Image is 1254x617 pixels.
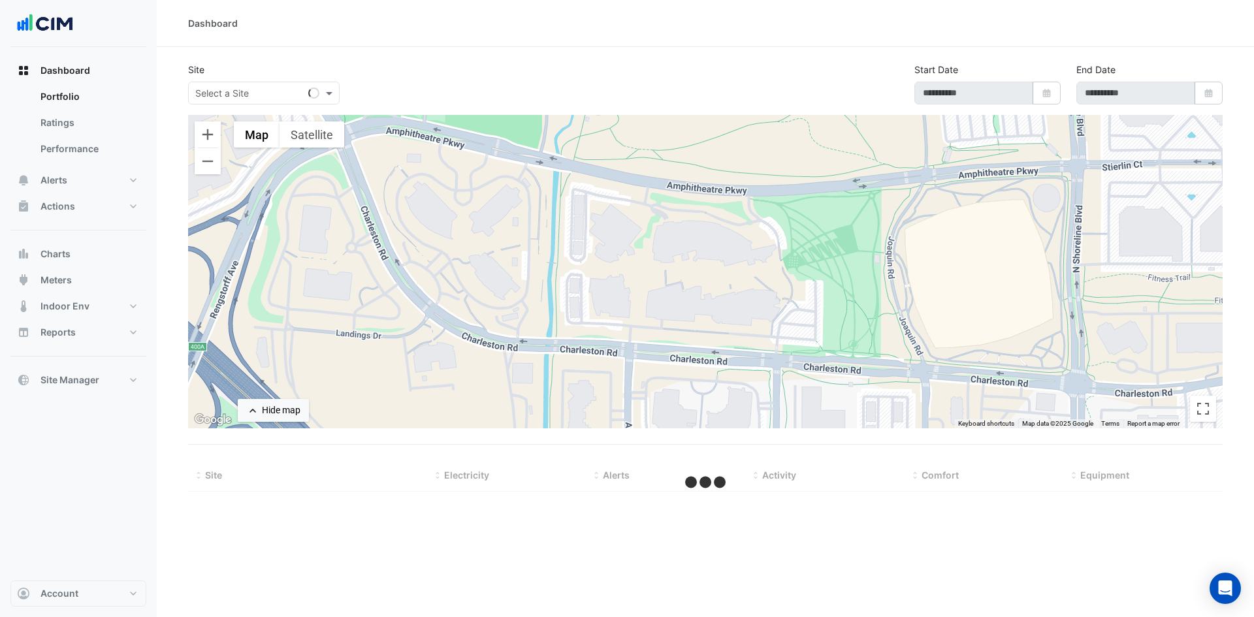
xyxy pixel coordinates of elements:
[280,121,344,148] button: Show satellite imagery
[30,110,146,136] a: Ratings
[205,469,222,481] span: Site
[10,319,146,345] button: Reports
[17,326,30,339] app-icon: Reports
[10,241,146,267] button: Charts
[762,469,796,481] span: Activity
[922,469,959,481] span: Comfort
[40,64,90,77] span: Dashboard
[10,580,146,607] button: Account
[188,63,204,76] label: Site
[195,121,221,148] button: Zoom in
[1190,396,1216,422] button: Toggle fullscreen view
[10,293,146,319] button: Indoor Env
[10,193,146,219] button: Actions
[16,10,74,37] img: Company Logo
[1022,420,1093,427] span: Map data ©2025 Google
[195,148,221,174] button: Zoom out
[17,174,30,187] app-icon: Alerts
[444,469,489,481] span: Electricity
[191,411,234,428] a: Open this area in Google Maps (opens a new window)
[17,300,30,313] app-icon: Indoor Env
[30,84,146,110] a: Portfolio
[1080,469,1129,481] span: Equipment
[17,200,30,213] app-icon: Actions
[1127,420,1180,427] a: Report a map error
[40,300,89,313] span: Indoor Env
[10,57,146,84] button: Dashboard
[188,16,238,30] div: Dashboard
[17,64,30,77] app-icon: Dashboard
[1210,573,1241,604] div: Open Intercom Messenger
[238,399,309,422] button: Hide map
[17,373,30,387] app-icon: Site Manager
[958,419,1014,428] button: Keyboard shortcuts
[914,63,958,76] label: Start Date
[40,587,78,600] span: Account
[1101,420,1119,427] a: Terms (opens in new tab)
[40,326,76,339] span: Reports
[191,411,234,428] img: Google
[40,247,71,261] span: Charts
[262,403,300,417] div: Hide map
[10,267,146,293] button: Meters
[40,373,99,387] span: Site Manager
[17,247,30,261] app-icon: Charts
[1076,63,1116,76] label: End Date
[10,84,146,167] div: Dashboard
[40,274,72,287] span: Meters
[10,167,146,193] button: Alerts
[40,174,67,187] span: Alerts
[603,469,630,481] span: Alerts
[10,367,146,393] button: Site Manager
[30,136,146,162] a: Performance
[17,274,30,287] app-icon: Meters
[234,121,280,148] button: Show street map
[40,200,75,213] span: Actions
